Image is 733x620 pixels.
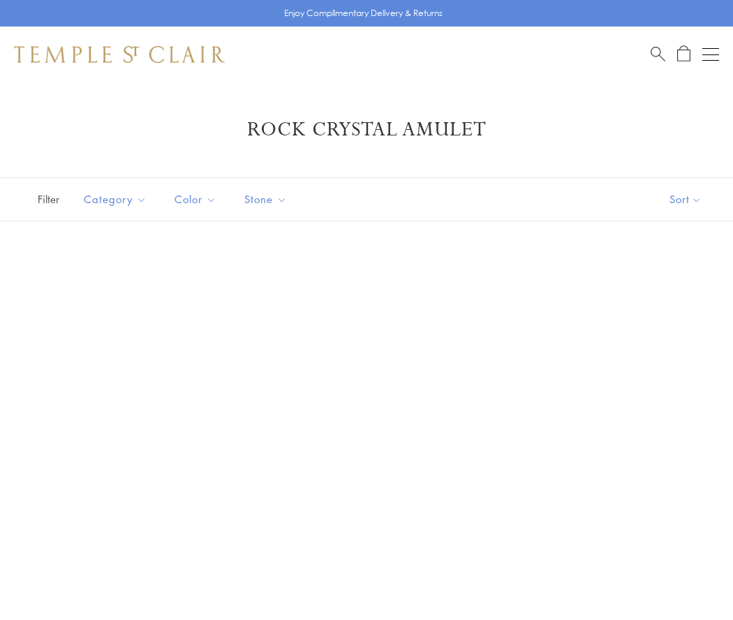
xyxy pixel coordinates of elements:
[164,184,227,215] button: Color
[638,178,733,221] button: Show sort by
[284,6,443,20] p: Enjoy Complimentary Delivery & Returns
[35,117,698,142] h1: Rock Crystal Amulet
[237,191,297,208] span: Stone
[168,191,227,208] span: Color
[677,45,690,63] a: Open Shopping Bag
[73,184,157,215] button: Category
[702,46,719,63] button: Open navigation
[77,191,157,208] span: Category
[14,46,225,63] img: Temple St. Clair
[651,45,665,63] a: Search
[234,184,297,215] button: Stone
